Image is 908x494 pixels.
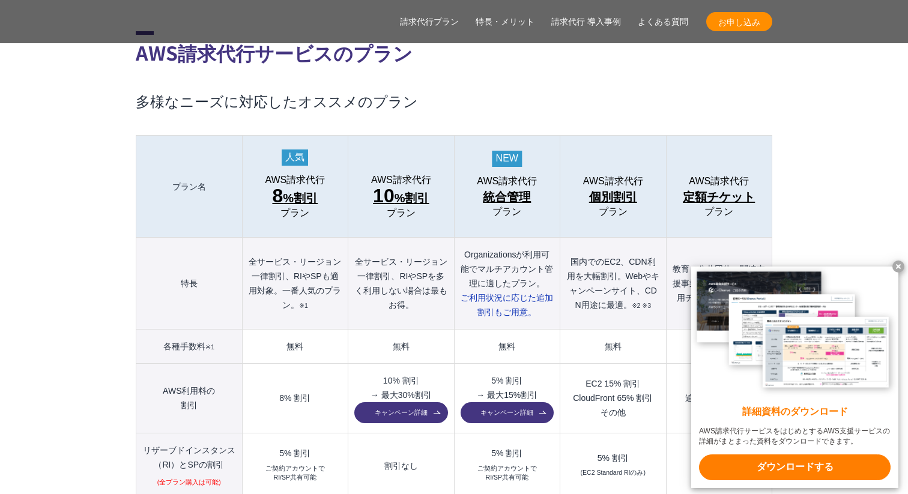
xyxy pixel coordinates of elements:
th: 全サービス・リージョン一律割引、RIやSPも適用対象。一番人気のプラン。 [242,238,348,330]
x-t: 詳細資料のダウンロード [699,405,891,419]
span: お申し込み [706,16,772,28]
a: AWS請求代行 8%割引 プラン [249,175,342,218]
a: キャンペーン詳細 [354,402,447,423]
small: (全プラン購入は可能) [157,478,221,487]
span: AWS請求代行 [477,176,537,187]
td: 無料 [560,330,666,364]
td: 追加10%の無料枠 [666,364,772,433]
td: EC2 15% 割引 CloudFront 65% 割引 その他 [560,364,666,433]
span: プラン [492,206,521,217]
a: 請求代行 導入事例 [551,16,621,28]
a: 詳細資料のダウンロード AWS請求代行サービスをはじめとするAWS支援サービスの詳細がまとまった資料をダウンロードできます。 ダウンロードする [691,267,898,488]
small: ※1 [205,343,214,351]
span: AWS請求代行 [371,175,431,185]
span: AWS請求代行 [689,176,749,187]
a: キャンペーン詳細 [461,402,554,423]
th: 全サービス・リージョン一律割引、RIやSPを多く利用しない場合は最もお得。 [348,238,454,330]
td: 無料 [666,330,772,364]
h3: 多様なニーズに対応したオススメのプラン [136,91,772,111]
th: 特長 [136,238,243,330]
span: ご利用状況に応じた [461,293,553,317]
th: AWS利用料の 割引 [136,364,243,433]
a: お申し込み [706,12,772,31]
span: AWS請求代行 [583,176,643,187]
span: %割引 [373,186,429,208]
span: 10 [373,185,395,206]
td: 無料 [348,330,454,364]
th: 教育・公共団体、関連支援事業者様向けの定額利用チケットサービス。 [666,238,772,330]
td: 5% 割引 → 最大15%割引 [454,364,560,433]
x-t: AWS請求代行サービスをはじめとするAWS支援サービスの詳細がまとまった資料をダウンロードできます。 [699,426,891,447]
span: %割引 [273,186,318,208]
span: プラン [387,208,416,218]
a: よくある質問 [638,16,688,28]
span: 8 [273,185,283,206]
a: 特長・メリット [476,16,534,28]
div: 5% 割引 [566,454,659,462]
a: AWS請求代行 個別割引プラン [566,176,659,217]
x-t: ダウンロードする [699,454,891,480]
div: 5% 割引 [249,449,342,457]
th: Organizationsが利用可能でマルチアカウント管理に適したプラン。 [454,238,560,330]
a: AWS請求代行 統合管理プラン [461,176,554,217]
small: ※2 ※3 [632,302,652,309]
div: 5% 割引 [461,449,554,457]
h2: AWS請求代行サービスのプラン [136,31,772,67]
th: プラン名 [136,136,243,238]
span: プラン [599,206,628,217]
a: AWS請求代行 10%割引プラン [354,175,447,218]
th: 国内でのEC2、CDN利用を大幅割引。Webやキャンペーンサイト、CDN用途に最適。 [560,238,666,330]
span: 統合管理 [483,187,531,206]
td: 無料 [242,330,348,364]
small: ※1 [299,302,308,309]
td: 無料 [454,330,560,364]
span: AWS請求代行 [265,175,325,185]
td: 10% 割引 → 最大30%割引 [348,364,454,433]
td: 8% 割引 [242,364,348,433]
a: AWS請求代行 定額チケットプラン [673,176,766,217]
span: プラン [704,206,733,217]
span: 個別割引 [589,187,637,206]
span: 定額チケット [683,187,755,206]
small: (EC2 Standard RIのみ) [581,468,646,478]
small: ご契約アカウントで RI/SP共有可能 [265,464,325,483]
th: 各種手数料 [136,330,243,364]
a: 請求代行プラン [400,16,459,28]
small: ご契約アカウントで RI/SP共有可能 [477,464,537,483]
span: プラン [280,208,309,218]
